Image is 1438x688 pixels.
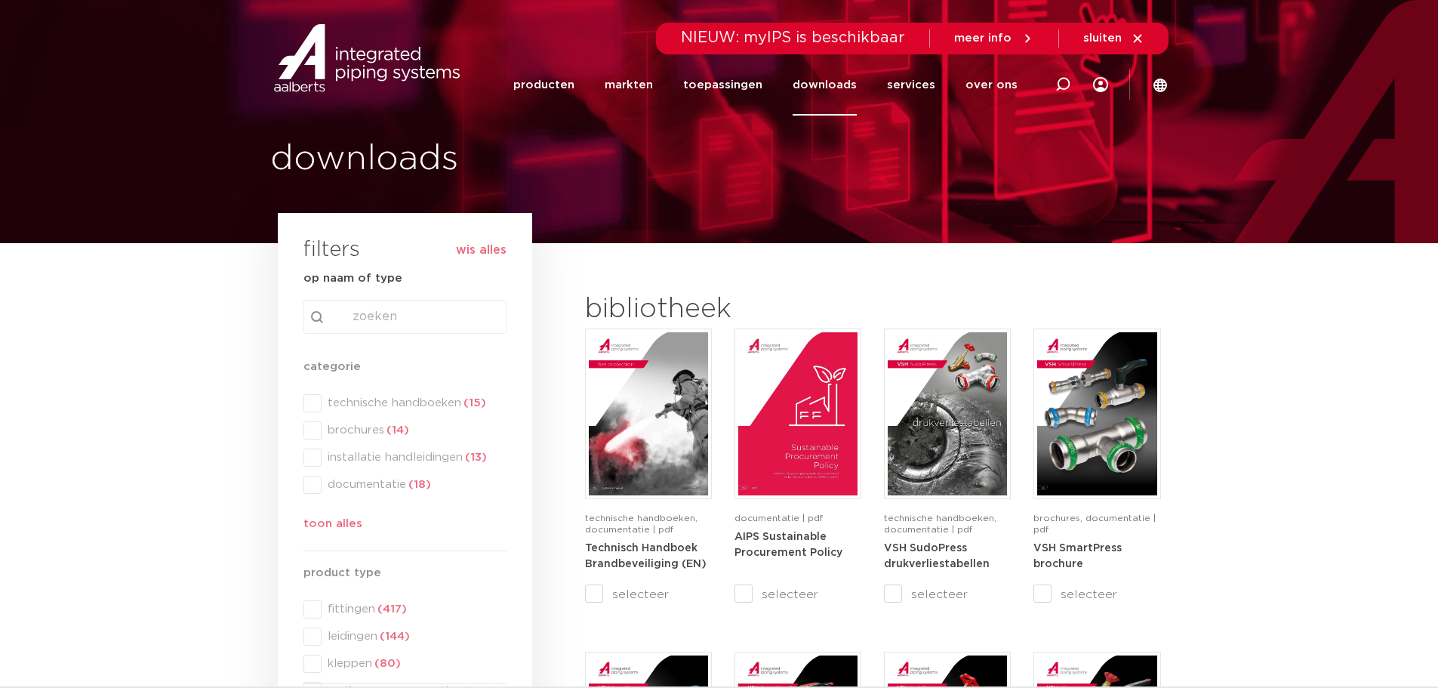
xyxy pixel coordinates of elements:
span: technische handboeken, documentatie | pdf [884,514,996,534]
a: over ons [965,54,1018,116]
span: NIEUW: myIPS is beschikbaar [681,30,905,45]
a: sluiten [1083,32,1144,45]
label: selecteer [734,585,861,603]
strong: VSH SmartPress brochure [1033,543,1122,570]
label: selecteer [1033,585,1160,603]
img: FireProtection_A4TM_5007915_2025_2.0_EN-1-pdf.jpg [589,332,708,495]
span: sluiten [1083,32,1122,44]
a: meer info [954,32,1034,45]
a: producten [513,54,574,116]
span: technische handboeken, documentatie | pdf [585,514,697,534]
strong: VSH SudoPress drukverliestabellen [884,543,990,570]
img: VSH-SudoPress_A4PLT_5007706_2024-2.0_NL-pdf.jpg [888,332,1007,495]
strong: op naam of type [303,273,402,284]
strong: AIPS Sustainable Procurement Policy [734,532,842,559]
a: VSH SmartPress brochure [1033,542,1122,570]
nav: Menu [513,54,1018,116]
a: VSH SudoPress drukverliestabellen [884,542,990,570]
h1: downloads [270,135,712,184]
strong: Technisch Handboek Brandbeveiliging (EN) [585,543,707,570]
h2: bibliotheek [585,292,854,328]
h3: filters [303,233,360,269]
a: toepassingen [683,54,762,116]
a: AIPS Sustainable Procurement Policy [734,531,842,559]
span: meer info [954,32,1012,44]
a: markten [605,54,653,116]
label: selecteer [585,585,712,603]
span: documentatie | pdf [734,514,823,523]
a: downloads [793,54,857,116]
a: services [887,54,935,116]
img: VSH-SmartPress_A4Brochure-5008016-2023_2.0_NL-pdf.jpg [1037,332,1156,495]
span: brochures, documentatie | pdf [1033,514,1156,534]
label: selecteer [884,585,1011,603]
img: Aips_A4Sustainable-Procurement-Policy_5011446_EN-pdf.jpg [738,332,858,495]
div: my IPS [1093,54,1108,116]
a: Technisch Handboek Brandbeveiliging (EN) [585,542,707,570]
